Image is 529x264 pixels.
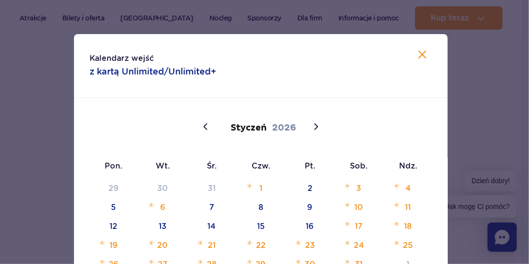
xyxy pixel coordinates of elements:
[383,161,433,171] span: Ndz.
[90,65,432,78] span: z kartą Unlimited/Unlimited+
[231,122,267,134] span: Styczeń
[237,161,286,171] span: Czw.
[187,161,237,171] span: Śr.
[90,54,432,63] span: Kalendarz wejść
[285,161,334,171] span: Pt.
[334,161,383,171] span: Sob.
[89,161,138,171] span: Pon.
[138,161,187,171] span: Wt.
